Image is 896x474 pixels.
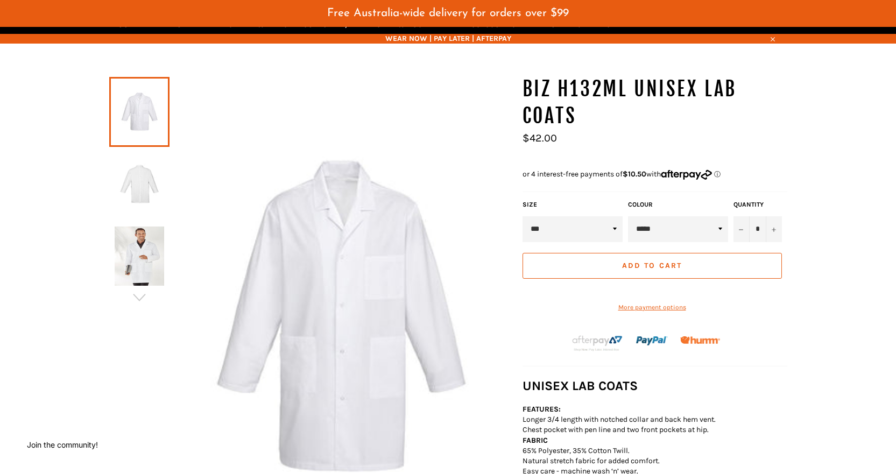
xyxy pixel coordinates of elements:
[523,436,548,445] strong: FABRIC
[733,216,750,242] button: Reduce item quantity by one
[628,200,728,209] label: COLOUR
[571,334,624,352] img: Afterpay-Logo-on-dark-bg_large.png
[327,8,569,19] span: Free Australia-wide delivery for orders over $99
[27,440,98,449] button: Join the community!
[115,227,164,286] img: BIZ H132ML Unisex Lab Coats - Workin' Gear
[622,261,682,270] span: Add to Cart
[636,325,668,357] img: paypal.png
[109,33,787,44] span: WEAR NOW | PAY LATER | AFTERPAY
[523,132,557,144] span: $42.00
[523,377,787,395] h3: UNISEX LAB COATS
[523,200,623,209] label: Size
[523,405,561,414] strong: FEATURES:
[680,336,720,344] img: Humm_core_logo_RGB-01_300x60px_small_195d8312-4386-4de7-b182-0ef9b6303a37.png
[115,154,164,214] img: BIZ H132ML Unisex Lab Coats - Workin' Gear
[523,253,782,279] button: Add to Cart
[523,303,782,312] a: More payment options
[523,76,787,129] h1: BIZ H132ML Unisex Lab Coats
[766,216,782,242] button: Increase item quantity by one
[733,200,782,209] label: Quantity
